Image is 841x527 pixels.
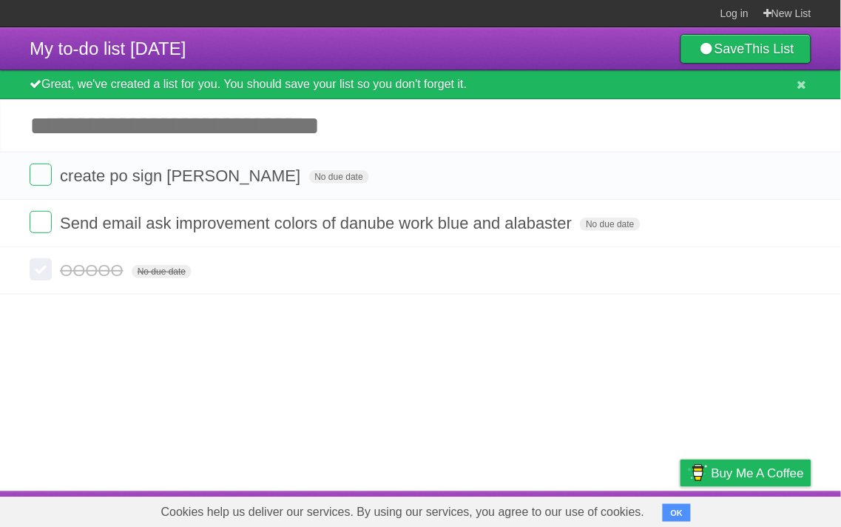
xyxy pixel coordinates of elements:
span: Buy me a coffee [712,460,804,486]
img: Buy me a coffee [688,460,708,486]
span: No due date [132,265,192,278]
label: Done [30,258,52,281]
label: Done [30,211,52,233]
button: OK [663,504,692,522]
a: Privacy [661,495,700,523]
span: Cookies help us deliver our services. By using our services, you agree to our use of cookies. [146,497,660,527]
span: OOOOO [60,261,127,280]
span: Send email ask improvement colors of danube work blue and alabaster [60,214,575,232]
span: No due date [309,170,369,184]
a: About [484,495,515,523]
a: Terms [611,495,644,523]
a: SaveThis List [680,34,811,64]
label: Done [30,164,52,186]
span: create po sign [PERSON_NAME] [60,167,304,185]
a: Developers [533,495,592,523]
b: This List [745,41,794,56]
span: No due date [580,218,640,231]
a: Buy me a coffee [680,460,811,487]
a: Suggest a feature [718,495,811,523]
span: My to-do list [DATE] [30,38,186,58]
